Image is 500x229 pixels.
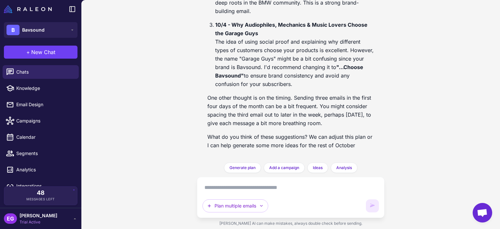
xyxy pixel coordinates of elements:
span: Messages Left [26,197,55,202]
strong: 10/4 - Why Audiophiles, Mechanics & Music Lovers Choose the Garage Guys [215,21,368,36]
span: Trial Active [20,219,57,225]
span: Ideas [313,165,323,171]
span: Chats [16,68,74,76]
a: Calendar [3,130,79,144]
a: Raleon Logo [4,5,54,13]
button: Add a campaign [264,163,305,173]
button: Plan multiple emails [202,199,268,212]
span: Email Design [16,101,74,108]
div: EG [4,213,17,224]
div: [PERSON_NAME] AI can make mistakes, always double check before sending. [197,218,384,229]
a: Knowledge [3,81,79,95]
span: Segments [16,150,74,157]
span: 48 [37,190,45,196]
span: Integrations [16,182,74,190]
a: Chats [3,65,79,79]
span: [PERSON_NAME] [20,212,57,219]
span: Knowledge [16,85,74,92]
span: + [26,48,30,56]
a: Integrations [3,179,79,193]
a: Campaigns [3,114,79,128]
span: New Chat [31,48,55,56]
p: The idea of using social proof and explaining why different types of customers choose your produc... [215,21,374,88]
button: +New Chat [4,46,77,59]
button: BBavsound [4,22,77,38]
p: One other thought is on the timing. Sending three emails in the first four days of the month can ... [207,93,374,127]
span: Analytics [16,166,74,173]
button: Analysis [331,163,357,173]
span: Analysis [336,165,352,171]
a: Analytics [3,163,79,177]
span: Campaigns [16,117,74,124]
span: Calendar [16,134,74,141]
span: Generate plan [229,165,256,171]
p: What do you think of these suggestions? We can adjust this plan or I can help generate some more ... [207,133,374,150]
button: Generate plan [224,163,261,173]
button: Ideas [307,163,328,173]
a: Email Design [3,98,79,111]
div: B [7,25,20,35]
a: Segments [3,147,79,160]
span: Bavsound [22,26,45,34]
div: Open chat [473,203,492,222]
img: Raleon Logo [4,5,52,13]
span: Add a campaign [269,165,299,171]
